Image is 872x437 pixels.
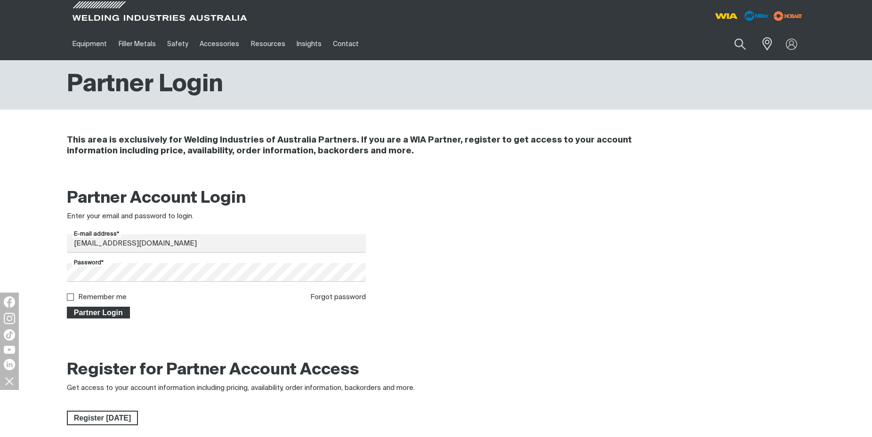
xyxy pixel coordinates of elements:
[67,70,223,100] h1: Partner Login
[67,384,415,391] span: Get access to your account information including pricing, availability, order information, backor...
[67,135,679,157] h4: This area is exclusively for Welding Industries of Australia Partners. If you are a WIA Partner, ...
[4,359,15,370] img: LinkedIn
[68,411,137,426] span: Register [DATE]
[67,28,113,60] a: Equipment
[771,9,805,23] img: miller
[161,28,194,60] a: Safety
[712,33,756,55] input: Product name or item number...
[4,329,15,341] img: TikTok
[4,346,15,354] img: YouTube
[245,28,291,60] a: Resources
[291,28,327,60] a: Insights
[4,296,15,308] img: Facebook
[67,360,359,381] h2: Register for Partner Account Access
[113,28,161,60] a: Filler Metals
[67,411,138,426] a: Register Today
[194,28,245,60] a: Accessories
[327,28,364,60] a: Contact
[67,188,366,209] h2: Partner Account Login
[68,307,129,319] span: Partner Login
[1,373,17,389] img: hide socials
[310,294,366,301] a: Forgot password
[78,294,127,301] label: Remember me
[724,33,756,55] button: Search products
[67,307,130,319] button: Partner Login
[4,313,15,324] img: Instagram
[67,211,366,222] div: Enter your email and password to login.
[67,28,621,60] nav: Main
